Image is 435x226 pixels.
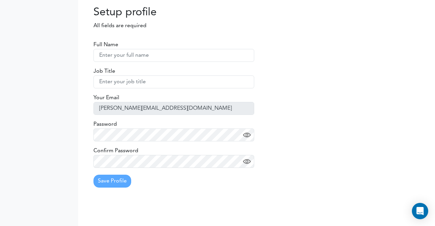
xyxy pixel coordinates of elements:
label: Password [93,120,117,128]
label: Your Email [93,94,119,102]
button: Save Profile [93,175,131,188]
img: eye.png [243,131,251,139]
input: Enter your job title [93,75,254,88]
p: All fields are required [83,22,192,30]
label: Full Name [93,41,118,49]
h2: Setup profile [83,6,192,19]
label: Job Title [93,67,115,75]
label: Confirm Password [93,147,138,155]
input: Enter your email address [93,102,254,115]
div: Open Intercom Messenger [412,203,428,219]
img: eye.png [243,158,251,166]
input: Enter your full name [93,49,254,62]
